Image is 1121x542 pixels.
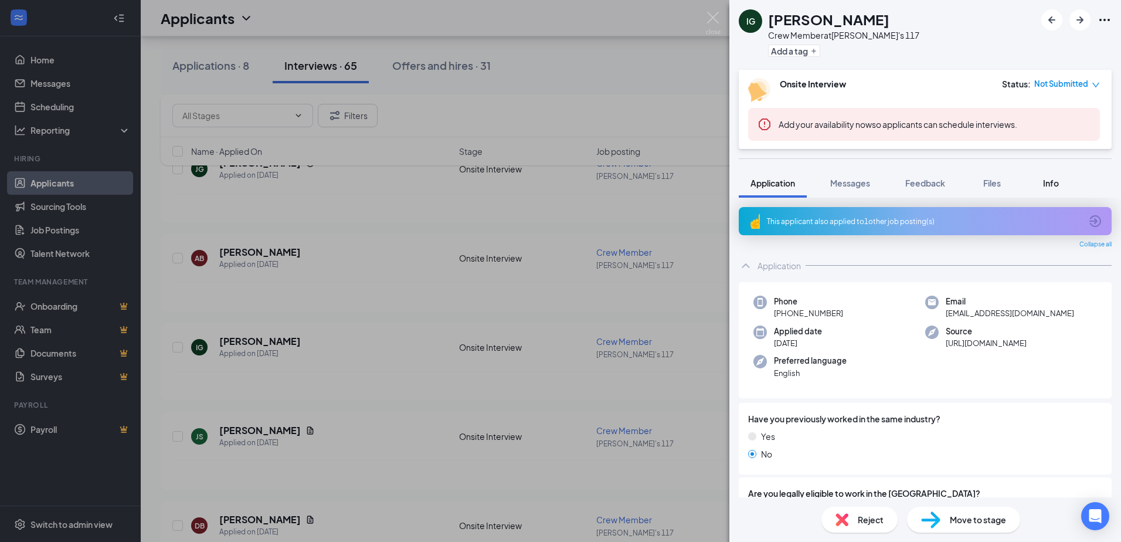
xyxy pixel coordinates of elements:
span: [EMAIL_ADDRESS][DOMAIN_NAME] [946,307,1074,319]
span: Email [946,296,1074,307]
div: Status : [1002,78,1031,90]
span: Yes [761,430,775,443]
button: Add your availability now [779,118,872,130]
button: ArrowRight [1069,9,1091,31]
span: Messages [830,178,870,188]
span: Applied date [774,326,822,337]
span: No [761,448,772,460]
span: Move to stage [950,513,1006,526]
div: Open Intercom Messenger [1081,502,1109,530]
button: ArrowLeftNew [1041,9,1062,31]
span: Phone [774,296,843,307]
span: Preferred language [774,355,847,367]
span: Not Submitted [1034,78,1088,90]
span: Have you previously worked in the same industry? [748,412,940,425]
span: Feedback [905,178,945,188]
svg: Plus [810,48,817,55]
span: Info [1043,178,1059,188]
span: so applicants can schedule interviews. [779,119,1017,130]
span: [DATE] [774,337,822,349]
div: Application [757,260,801,272]
span: Files [983,178,1001,188]
svg: Ellipses [1098,13,1112,27]
span: Source [946,326,1027,337]
span: Are you legally eligible to work in the [GEOGRAPHIC_DATA]? [748,487,1102,500]
svg: ArrowCircle [1088,214,1102,228]
svg: ChevronUp [739,259,753,273]
span: Reject [858,513,884,526]
div: Crew Member at [PERSON_NAME]'s 117 [768,29,919,41]
span: [URL][DOMAIN_NAME] [946,337,1027,349]
svg: Error [757,117,772,131]
button: PlusAdd a tag [768,45,820,57]
span: down [1092,81,1100,89]
b: Onsite Interview [780,79,846,89]
h1: [PERSON_NAME] [768,9,889,29]
svg: ArrowRight [1073,13,1087,27]
svg: ArrowLeftNew [1045,13,1059,27]
span: Application [750,178,795,188]
div: This applicant also applied to 1 other job posting(s) [767,216,1081,226]
span: English [774,367,847,379]
span: Collapse all [1079,240,1112,249]
div: IG [746,15,755,27]
span: [PHONE_NUMBER] [774,307,843,319]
